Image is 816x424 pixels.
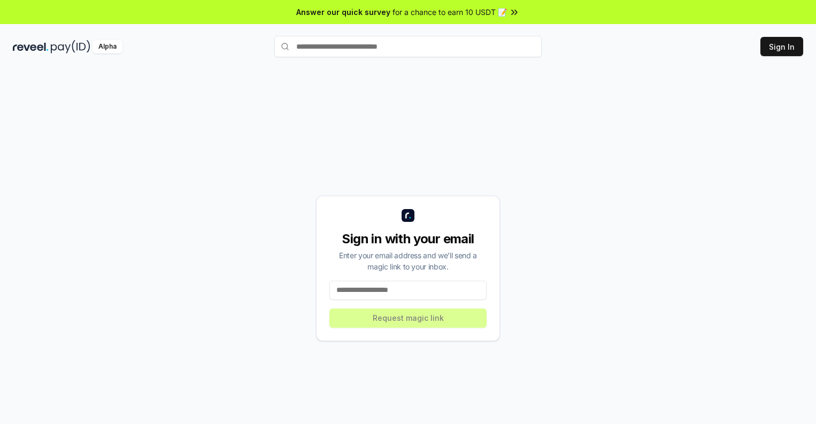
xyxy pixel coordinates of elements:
[296,6,390,18] span: Answer our quick survey
[760,37,803,56] button: Sign In
[392,6,507,18] span: for a chance to earn 10 USDT 📝
[51,40,90,53] img: pay_id
[13,40,49,53] img: reveel_dark
[329,250,487,272] div: Enter your email address and we’ll send a magic link to your inbox.
[93,40,122,53] div: Alpha
[402,209,414,222] img: logo_small
[329,230,487,248] div: Sign in with your email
